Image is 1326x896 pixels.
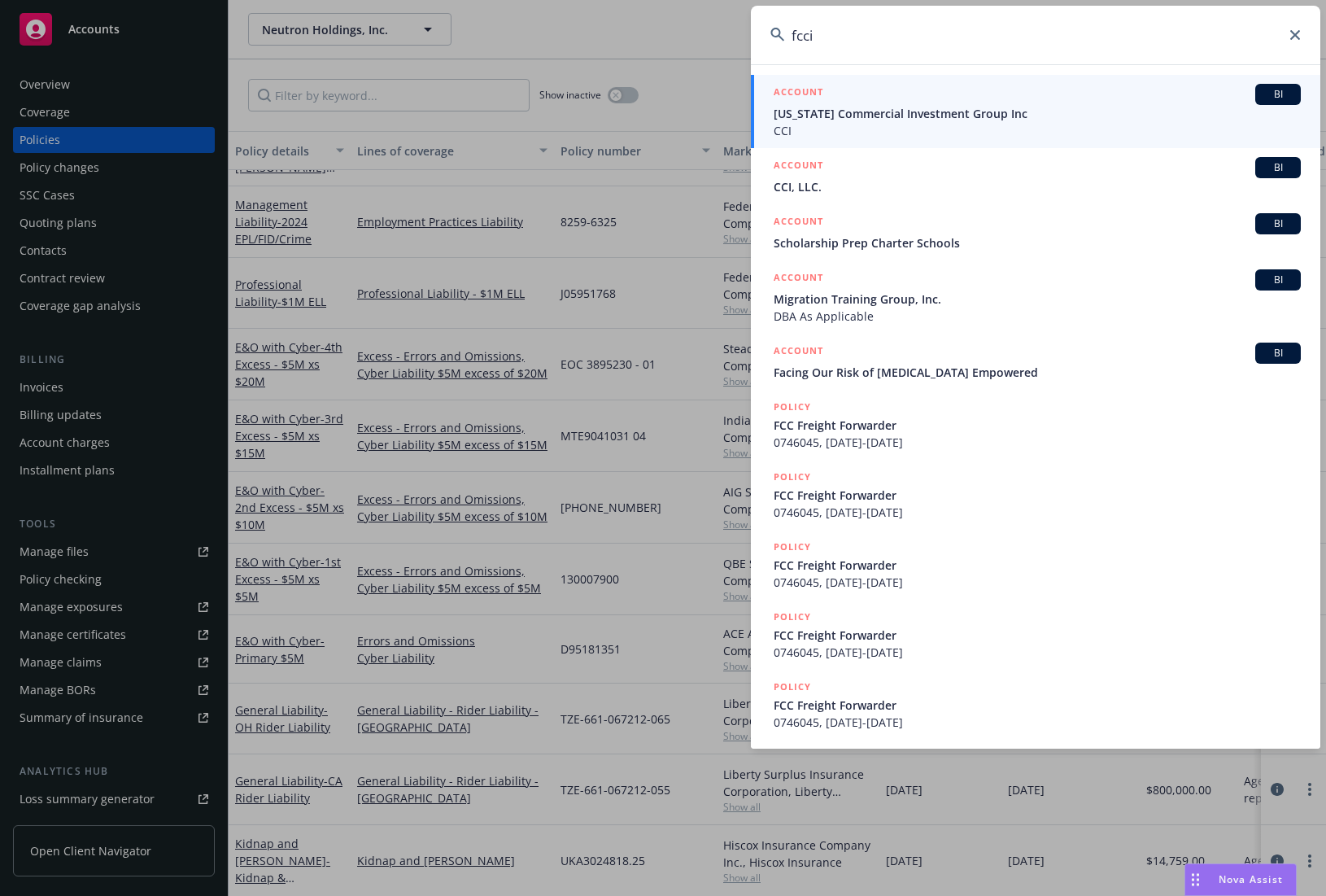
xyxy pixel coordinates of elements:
a: ACCOUNTBICCI, LLC. [751,148,1320,204]
span: CCI, LLC. [774,178,1301,195]
span: FCC Freight Forwarder [774,487,1301,504]
button: Nova Assist [1184,863,1297,896]
h5: POLICY [774,609,811,625]
h5: ACCOUNT [774,84,823,103]
span: [US_STATE] Commercial Investment Group Inc [774,105,1301,122]
h5: ACCOUNT [774,343,823,362]
span: Migration Training Group, Inc. [774,291,1301,308]
span: 0746045, [DATE]-[DATE] [774,574,1301,591]
span: CCI [774,122,1301,139]
h5: ACCOUNT [774,213,823,233]
a: ACCOUNTBI[US_STATE] Commercial Investment Group IncCCI [751,75,1320,148]
a: ACCOUNTBIScholarship Prep Charter Schools [751,204,1320,260]
span: 0746045, [DATE]-[DATE] [774,504,1301,521]
span: 0746045, [DATE]-[DATE] [774,644,1301,661]
h5: ACCOUNT [774,157,823,177]
h5: POLICY [774,399,811,415]
a: ACCOUNTBIMigration Training Group, Inc.DBA As Applicable [751,260,1320,334]
span: BI [1262,87,1294,102]
span: 0746045, [DATE]-[DATE] [774,714,1301,731]
h5: POLICY [774,679,811,695]
span: FCC Freight Forwarder [774,417,1301,434]
a: POLICYFCC Freight Forwarder0746045, [DATE]-[DATE] [751,390,1320,460]
div: Drag to move [1185,864,1206,895]
span: Scholarship Prep Charter Schools [774,234,1301,251]
span: 0746045, [DATE]-[DATE] [774,434,1301,451]
h5: ACCOUNT [774,269,823,289]
span: BI [1262,216,1294,231]
h5: POLICY [774,539,811,555]
a: POLICYFCC Freight Forwarder0746045, [DATE]-[DATE] [751,670,1320,740]
span: Facing Our Risk of [MEDICAL_DATA] Empowered [774,364,1301,381]
h5: POLICY [774,469,811,485]
span: Nova Assist [1219,872,1283,886]
a: POLICYFCC Freight Forwarder0746045, [DATE]-[DATE] [751,460,1320,530]
span: FCC Freight Forwarder [774,557,1301,574]
a: POLICYFCC Freight Forwarder0746045, [DATE]-[DATE] [751,600,1320,670]
a: POLICYFCC Freight Forwarder0746045, [DATE]-[DATE] [751,530,1320,600]
span: FCC Freight Forwarder [774,627,1301,644]
span: DBA As Applicable [774,308,1301,325]
a: ACCOUNTBIFacing Our Risk of [MEDICAL_DATA] Empowered [751,334,1320,390]
span: FCC Freight Forwarder [774,697,1301,714]
span: BI [1262,346,1294,361]
input: Search... [751,6,1320,64]
span: BI [1262,273,1294,287]
span: BI [1262,160,1294,175]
